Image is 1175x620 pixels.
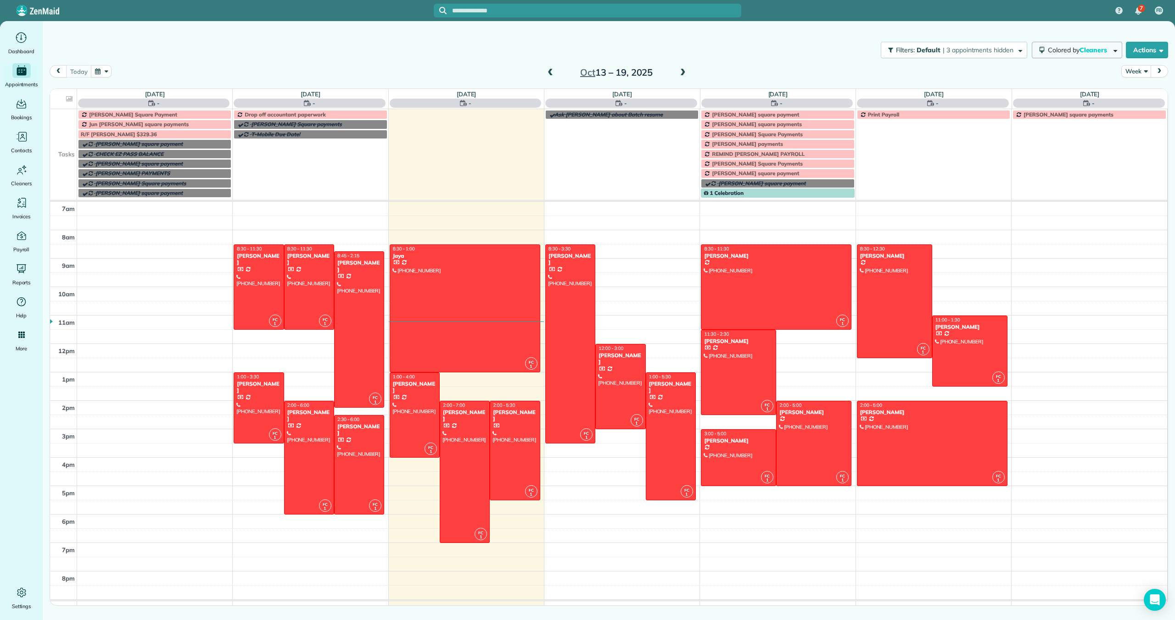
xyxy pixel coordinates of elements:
[996,374,1001,379] span: FC
[712,111,799,118] span: [PERSON_NAME] square payment
[761,405,773,414] small: 1
[62,376,75,383] span: 1pm
[896,46,915,54] span: Filters:
[4,294,39,320] a: Help
[58,347,75,354] span: 12pm
[1032,42,1122,58] button: Colored byCleaners
[66,65,91,77] button: today
[323,502,328,507] span: FC
[649,381,693,394] div: [PERSON_NAME]
[860,402,882,408] span: 2:00 - 5:00
[704,338,773,344] div: [PERSON_NAME]
[425,448,436,456] small: 1
[62,205,75,212] span: 7am
[237,374,259,380] span: 1:00 - 3:30
[269,320,281,328] small: 1
[89,111,177,118] span: [PERSON_NAME] Square Payment
[580,66,595,78] span: Oct
[529,360,534,365] span: FC
[860,409,1005,415] div: [PERSON_NAME]
[837,320,848,328] small: 1
[612,90,632,98] a: [DATE]
[301,90,320,98] a: [DATE]
[936,99,939,108] span: -
[765,473,770,478] span: FC
[95,160,183,167] span: [PERSON_NAME] square payment
[457,90,476,98] a: [DATE]
[704,431,726,437] span: 3:00 - 5:00
[768,90,788,98] a: [DATE]
[4,129,39,155] a: Contacts
[548,253,593,266] div: [PERSON_NAME]
[12,278,31,287] span: Reports
[475,533,487,542] small: 1
[4,162,39,188] a: Cleaners
[935,317,960,323] span: 11:00 - 1:30
[4,585,39,611] a: Settings
[157,99,160,108] span: -
[924,90,944,98] a: [DATE]
[4,195,39,221] a: Invoices
[16,344,27,353] span: More
[95,140,183,147] span: [PERSON_NAME] square payment
[1156,7,1162,14] span: FB
[581,433,592,442] small: 1
[1144,589,1166,611] div: Open Intercom Messenger
[95,189,183,196] span: [PERSON_NAME] square payment
[529,487,534,493] span: FC
[4,63,39,89] a: Appointments
[469,99,471,108] span: -
[428,445,433,450] span: FC
[393,374,415,380] span: 1:00 - 4:00
[319,504,331,513] small: 1
[4,261,39,287] a: Reports
[681,490,693,499] small: 1
[337,423,381,437] div: [PERSON_NAME]
[337,416,359,422] span: 2:30 - 6:00
[89,121,189,127] span: Jun [PERSON_NAME] square payments
[837,476,848,485] small: 1
[921,345,926,350] span: FC
[1024,111,1113,118] span: [PERSON_NAME] square payments
[319,320,331,328] small: 1
[935,324,1005,330] div: [PERSON_NAME]
[598,352,643,365] div: [PERSON_NAME]
[337,260,381,273] div: [PERSON_NAME]
[761,476,773,485] small: 1
[62,404,75,411] span: 2pm
[4,96,39,122] a: Bookings
[442,409,487,422] div: [PERSON_NAME]
[860,253,929,259] div: [PERSON_NAME]
[1092,99,1095,108] span: -
[287,409,331,422] div: [PERSON_NAME]
[868,111,900,118] span: Print Payroll
[237,246,262,252] span: 8:30 - 11:30
[704,331,729,337] span: 11:30 - 2:30
[392,381,437,394] div: [PERSON_NAME]
[62,546,75,554] span: 7pm
[62,575,75,582] span: 8pm
[1129,1,1148,21] div: 7 unread notifications
[559,67,674,77] h2: 13 – 19, 2025
[273,317,278,322] span: FC
[526,490,537,499] small: 1
[62,461,75,468] span: 4pm
[393,246,415,252] span: 8:30 - 1:00
[584,431,589,436] span: FC
[548,246,571,252] span: 8:30 - 3:30
[993,376,1004,385] small: 1
[81,131,157,138] span: R/F [PERSON_NAME] $329.36
[369,504,381,513] small: 1
[917,46,941,54] span: Default
[840,473,845,478] span: FC
[779,409,849,415] div: [PERSON_NAME]
[704,253,849,259] div: [PERSON_NAME]
[251,121,342,127] span: [PERSON_NAME] Square payments
[554,111,663,118] span: Ask [PERSON_NAME] about Batch resume
[881,42,1027,58] button: Filters: Default | 3 appointments hidden
[287,402,309,408] span: 2:00 - 6:00
[12,602,31,611] span: Settings
[918,348,929,357] small: 1
[439,7,447,14] svg: Focus search
[712,160,803,167] span: [PERSON_NAME] Square Payments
